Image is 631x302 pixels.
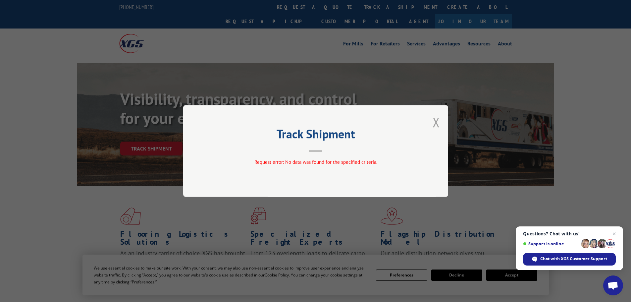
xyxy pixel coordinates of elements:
span: Request error: No data was found for the specified criteria. [254,159,377,165]
h2: Track Shipment [216,129,415,142]
span: Questions? Chat with us! [523,231,616,236]
span: Close chat [610,230,618,238]
span: Chat with XGS Customer Support [540,256,607,262]
div: Chat with XGS Customer Support [523,253,616,266]
button: Close modal [433,113,440,131]
div: Open chat [603,275,623,295]
span: Support is online [523,241,579,246]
